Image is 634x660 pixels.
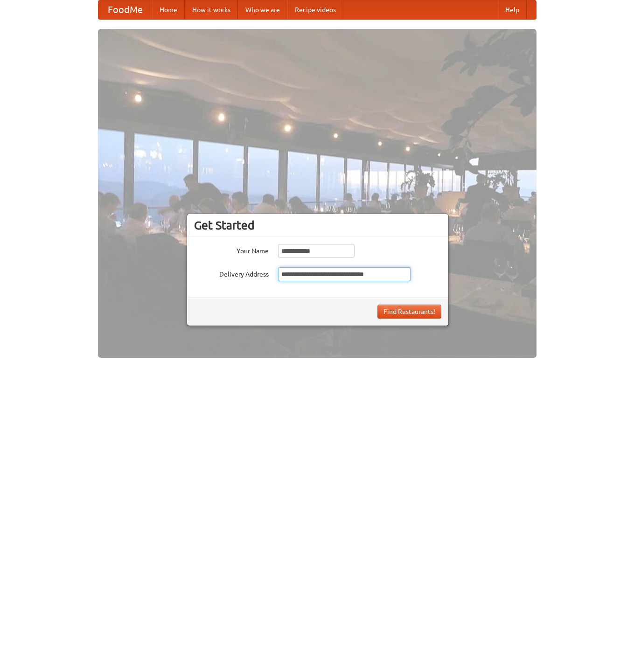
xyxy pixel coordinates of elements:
a: Who we are [238,0,287,19]
a: Home [152,0,185,19]
a: Help [498,0,527,19]
label: Your Name [194,244,269,256]
a: How it works [185,0,238,19]
button: Find Restaurants! [377,305,441,319]
a: Recipe videos [287,0,343,19]
h3: Get Started [194,218,441,232]
label: Delivery Address [194,267,269,279]
a: FoodMe [98,0,152,19]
